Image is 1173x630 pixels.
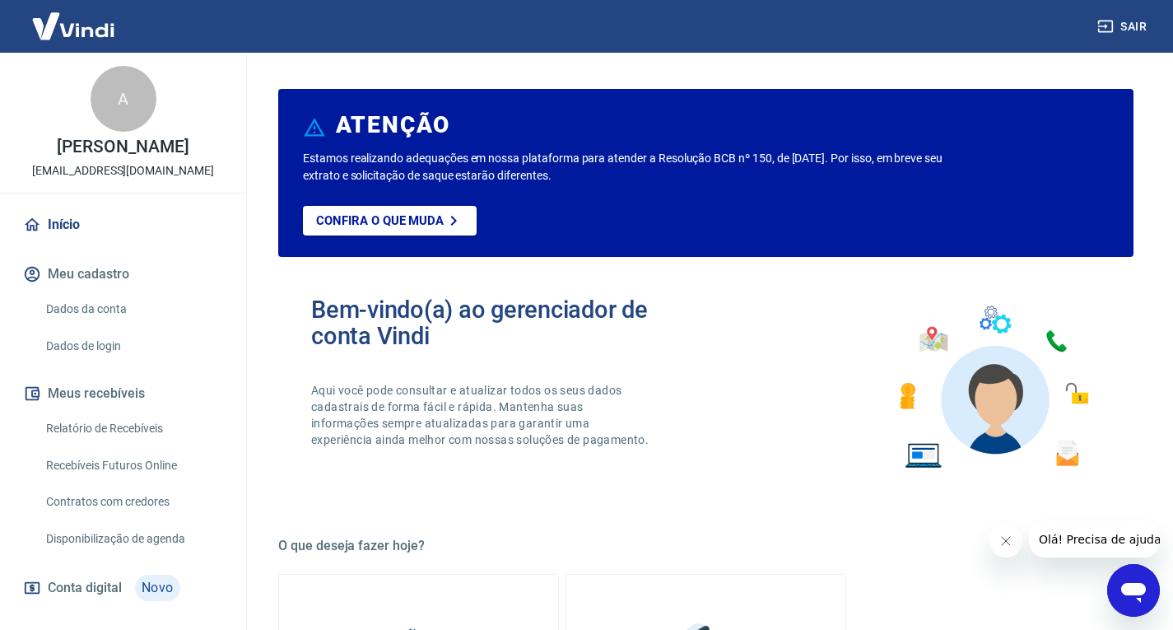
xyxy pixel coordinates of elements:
iframe: Mensagem da empresa [1029,521,1160,558]
p: Aqui você pode consultar e atualizar todos os seus dados cadastrais de forma fácil e rápida. Mant... [311,382,652,448]
a: Recebíveis Futuros Online [40,449,226,483]
span: Olá! Precisa de ajuda? [10,12,138,25]
button: Sair [1094,12,1153,42]
div: A [91,66,156,132]
a: Conta digitalNovo [20,568,226,608]
p: [PERSON_NAME] [57,138,189,156]
p: Estamos realizando adequações em nossa plataforma para atender a Resolução BCB nº 150, de [DATE].... [303,150,947,184]
span: Conta digital [48,576,122,600]
iframe: Botão para abrir a janela de mensagens [1107,564,1160,617]
a: Dados de login [40,329,226,363]
img: Imagem de um avatar masculino com diversos icones exemplificando as funcionalidades do gerenciado... [885,296,1101,478]
h6: ATENÇÃO [336,117,450,133]
a: Contratos com credores [40,485,226,519]
p: Confira o que muda [316,213,444,228]
button: Meus recebíveis [20,376,226,412]
a: Relatório de Recebíveis [40,412,226,446]
h5: O que deseja fazer hoje? [278,538,1133,554]
a: Confira o que muda [303,206,477,236]
iframe: Fechar mensagem [989,525,1022,558]
a: Disponibilização de agenda [40,522,226,556]
a: Início [20,207,226,243]
h2: Bem-vindo(a) ao gerenciador de conta Vindi [311,296,706,349]
p: [EMAIL_ADDRESS][DOMAIN_NAME] [32,162,214,180]
button: Meu cadastro [20,256,226,292]
span: Novo [135,575,180,601]
img: Vindi [20,1,127,51]
a: Dados da conta [40,292,226,326]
